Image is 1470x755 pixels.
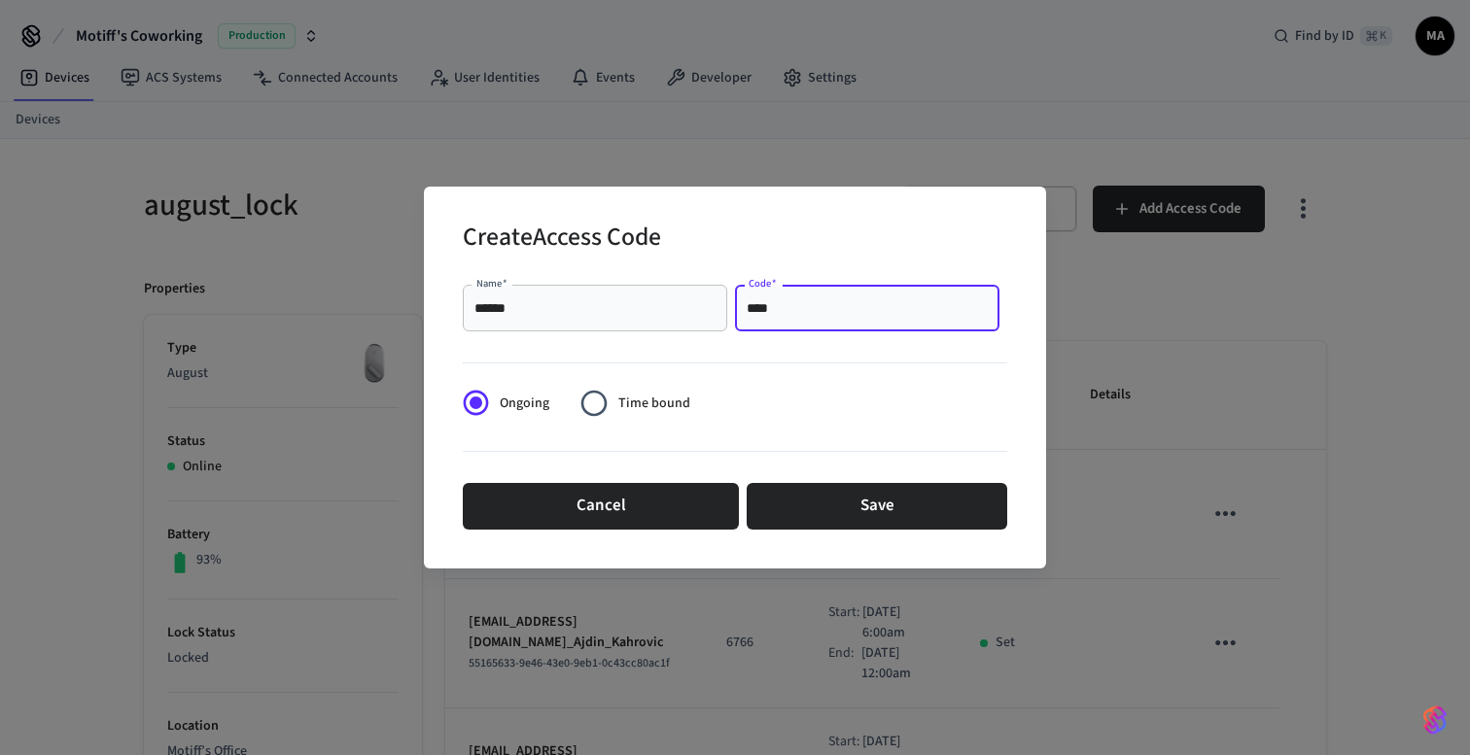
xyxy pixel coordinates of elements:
button: Cancel [463,483,739,530]
span: Time bound [618,394,690,414]
img: SeamLogoGradient.69752ec5.svg [1423,704,1447,736]
label: Name [476,276,507,291]
button: Save [747,483,1007,530]
span: Ongoing [500,394,549,414]
h2: Create Access Code [463,210,661,269]
label: Code [749,276,777,291]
